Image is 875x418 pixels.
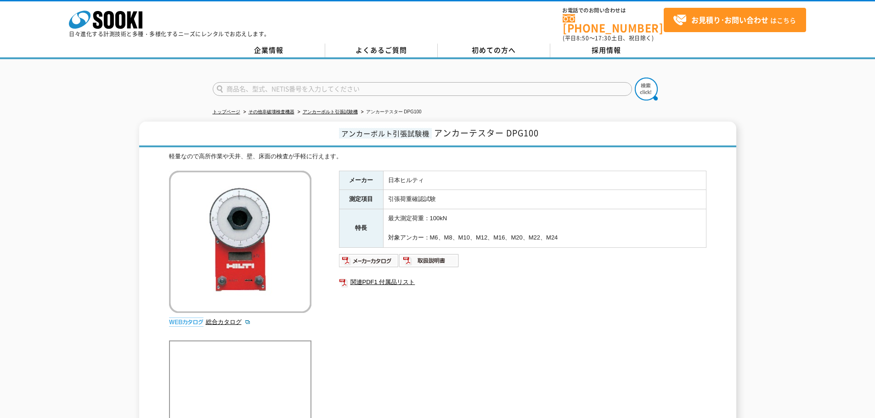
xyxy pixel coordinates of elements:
[213,109,240,114] a: トップページ
[169,318,203,327] img: webカタログ
[563,34,654,42] span: (平日 ～ 土日、祝日除く)
[339,171,383,190] th: メーカー
[673,13,796,27] span: はこちら
[691,14,768,25] strong: お見積り･お問い合わせ
[303,109,358,114] a: アンカーボルト引張試験機
[339,190,383,209] th: 測定項目
[383,190,706,209] td: 引張荷重確認試験
[576,34,589,42] span: 8:50
[399,259,459,266] a: 取扱説明書
[664,8,806,32] a: お見積り･お問い合わせはこちら
[563,14,664,33] a: [PHONE_NUMBER]
[213,44,325,57] a: 企業情報
[169,152,706,162] div: 軽量なので高所作業や天井、壁、床面の検査が手軽に行えます。
[399,253,459,268] img: 取扱説明書
[213,82,632,96] input: 商品名、型式、NETIS番号を入力してください
[339,276,706,288] a: 関連PDF1 付属品リスト
[635,78,658,100] img: btn_search.png
[434,127,539,139] span: アンカーテスター DPG100
[595,34,611,42] span: 17:30
[383,171,706,190] td: 日本ヒルティ
[563,8,664,13] span: お電話でのお問い合わせは
[472,45,516,55] span: 初めての方へ
[550,44,663,57] a: 採用情報
[339,128,432,139] span: アンカーボルト引張試験機
[359,107,422,117] li: アンカーテスター DPG100
[69,31,270,37] p: 日々進化する計測技術と多種・多様化するニーズにレンタルでお応えします。
[383,209,706,247] td: 最大測定荷重：100kN 対象アンカー：M6、M8、M10、M12、M16、M20、M22、M24
[248,109,294,114] a: その他非破壊検査機器
[438,44,550,57] a: 初めての方へ
[339,253,399,268] img: メーカーカタログ
[339,209,383,247] th: 特長
[169,171,311,313] img: アンカーテスター DPG100
[339,259,399,266] a: メーカーカタログ
[325,44,438,57] a: よくあるご質問
[206,318,251,325] a: 総合カタログ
